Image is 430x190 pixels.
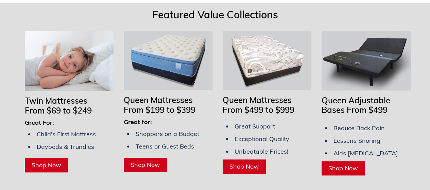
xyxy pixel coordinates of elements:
span: Shop Now [328,164,358,172]
span: From $499 to $999 [223,105,294,115]
span: Twin Mattresses [25,96,87,106]
a: Shop Now [223,159,266,174]
a: Shop Now [25,158,68,172]
img: Queen Mattresses From $199 to $349 [124,31,212,90]
img: Twin Mattresses From $69 to $169 [25,31,114,91]
span: From $199 to $399 [124,105,195,115]
img: Queen Mattresses From $449 to $949 [223,31,311,90]
span: Lessens Snoring [333,137,380,144]
span: Queen Mattresses [223,95,292,105]
a: Shop Now [124,158,167,172]
span: Great For: [25,119,54,126]
span: Shoppers on a Budget [136,130,199,138]
span: Great for: [124,118,152,126]
span: Shop Now [32,161,61,169]
span: Child's First Mattress [37,130,96,138]
img: Adjustable Bases Starting at $379 [322,31,410,90]
span: Queen Mattresses [124,95,193,105]
span: Teens or Guest Beds [136,142,194,150]
a: Shop Now [322,161,365,175]
span: Reduce Back Pain [333,124,385,132]
span: Shop Now [131,161,160,169]
span: Queen Adjustable Bases From $499 [322,95,390,115]
span: Unbeatable Prices! [235,148,288,155]
span: Great Support [235,122,275,130]
span: Daybeds & Trundles [37,143,94,151]
span: Featured Value Collections [152,8,278,21]
span: Shop Now [229,162,259,170]
span: Exceptional Quality [235,135,289,143]
span: Aids [MEDICAL_DATA] [333,149,398,157]
span: From $69 to $249 [25,105,92,116]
